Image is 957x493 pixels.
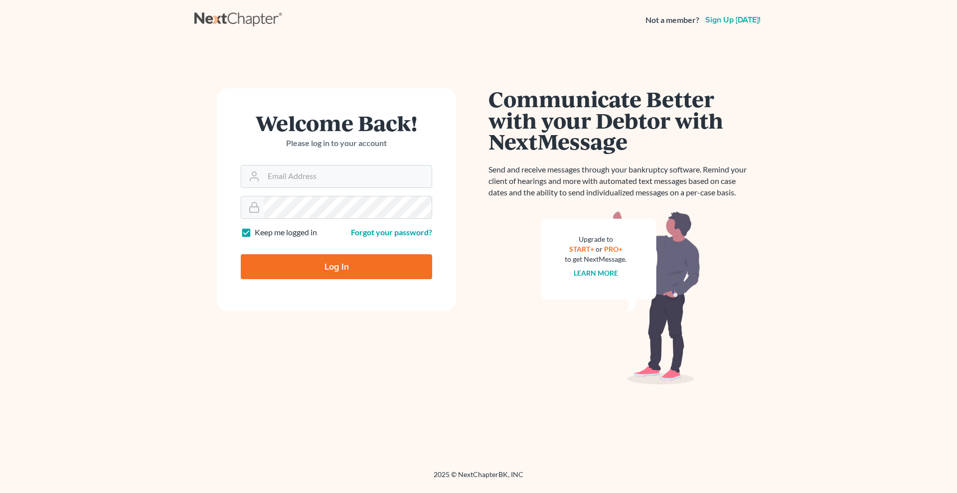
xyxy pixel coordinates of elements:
[574,269,618,277] a: Learn more
[194,470,763,488] div: 2025 © NextChapterBK, INC
[565,234,627,244] div: Upgrade to
[488,164,753,198] p: Send and receive messages through your bankruptcy software. Remind your client of hearings and mo...
[351,227,432,237] a: Forgot your password?
[264,165,432,187] input: Email Address
[541,210,700,385] img: nextmessage_bg-59042aed3d76b12b5cd301f8e5b87938c9018125f34e5fa2b7a6b67550977c72.svg
[241,254,432,279] input: Log In
[596,245,603,253] span: or
[255,227,317,238] label: Keep me logged in
[569,245,594,253] a: START+
[241,112,432,134] h1: Welcome Back!
[488,88,753,152] h1: Communicate Better with your Debtor with NextMessage
[241,138,432,149] p: Please log in to your account
[604,245,623,253] a: PRO+
[703,16,763,24] a: Sign up [DATE]!
[565,254,627,264] div: to get NextMessage.
[645,14,699,26] strong: Not a member?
